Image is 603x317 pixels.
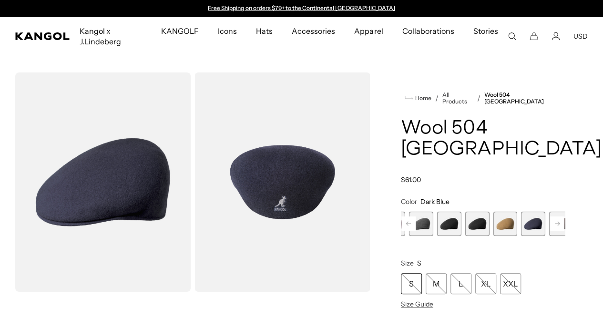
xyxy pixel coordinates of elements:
[401,259,414,267] span: Size
[218,17,237,45] span: Icons
[450,273,471,294] div: L
[401,197,417,206] span: Color
[401,175,421,184] span: $61.00
[401,92,565,105] nav: breadcrumbs
[204,5,400,12] div: Announcement
[413,95,431,102] span: Home
[15,32,70,40] a: Kangol
[246,17,282,45] a: Hats
[552,32,560,41] a: Account
[354,17,383,45] span: Apparel
[405,94,431,102] a: Home
[381,212,405,236] div: 1 of 12
[161,17,198,45] span: KANGOLF
[417,259,421,267] span: S
[292,17,335,45] span: Accessories
[402,17,454,45] span: Collaborations
[484,92,565,105] a: Wool 504 [GEOGRAPHIC_DATA]
[508,32,516,41] summary: Search here
[401,300,433,308] span: Size Guide
[70,17,151,55] a: Kangol x J.Lindeberg
[475,273,496,294] div: XL
[549,212,573,236] div: 7 of 12
[409,212,433,236] label: Dark Flannel
[530,32,538,41] button: Cart
[256,17,273,45] span: Hats
[465,212,489,236] label: Black/Gold
[473,92,480,104] li: /
[493,212,517,236] label: Camel
[465,212,489,236] div: 4 of 12
[194,72,370,292] img: color-dark-blue
[15,72,370,292] product-gallery: Gallery Viewer
[282,17,345,45] a: Accessories
[345,17,392,45] a: Apparel
[437,212,461,236] label: Black
[493,212,517,236] div: 5 of 12
[464,17,508,55] a: Stories
[80,17,142,55] span: Kangol x J.Lindeberg
[437,212,461,236] div: 3 of 12
[500,273,521,294] div: XXL
[473,17,498,55] span: Stories
[208,17,246,45] a: Icons
[549,212,573,236] label: Espresso
[521,212,545,236] label: Dark Blue
[420,197,450,206] span: Dark Blue
[204,5,400,12] div: 1 of 2
[521,212,545,236] div: 6 of 12
[401,118,565,160] h1: Wool 504 [GEOGRAPHIC_DATA]
[442,92,473,105] a: All Products
[204,5,400,12] slideshow-component: Announcement bar
[151,17,208,45] a: KANGOLF
[573,32,588,41] button: USD
[208,4,395,11] a: Free Shipping on orders $79+ to the Continental [GEOGRAPHIC_DATA]
[426,273,447,294] div: M
[392,17,463,45] a: Collaborations
[15,72,191,292] img: color-dark-blue
[431,92,439,104] li: /
[401,273,422,294] div: S
[409,212,433,236] div: 2 of 12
